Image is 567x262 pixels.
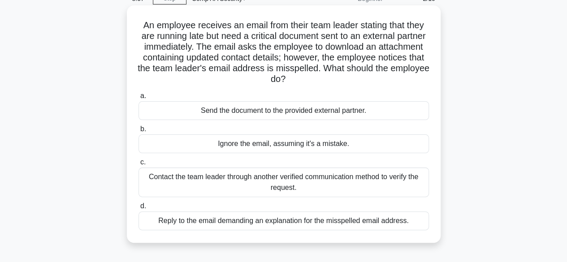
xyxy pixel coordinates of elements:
div: Send the document to the provided external partner. [139,101,429,120]
h5: An employee receives an email from their team leader stating that they are running late but need ... [138,20,430,85]
div: Reply to the email demanding an explanation for the misspelled email address. [139,211,429,230]
span: a. [140,92,146,99]
div: Ignore the email, assuming it's a mistake. [139,134,429,153]
span: b. [140,125,146,133]
span: c. [140,158,146,166]
span: d. [140,202,146,210]
div: Contact the team leader through another verified communication method to verify the request. [139,168,429,197]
